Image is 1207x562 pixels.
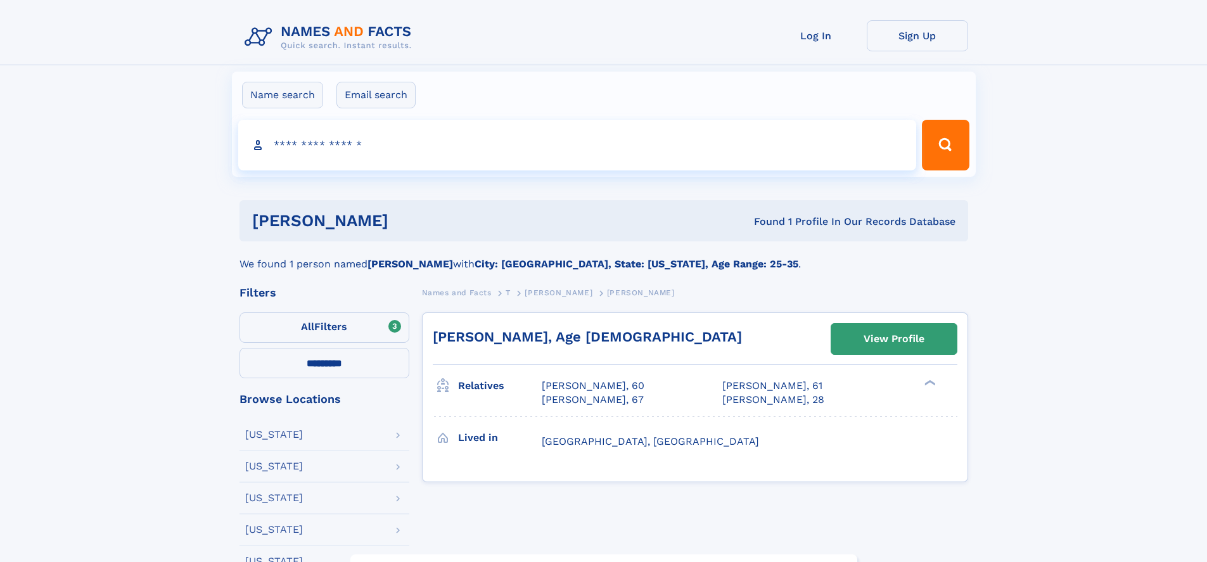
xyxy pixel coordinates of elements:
div: Found 1 Profile In Our Records Database [571,215,955,229]
a: [PERSON_NAME], 61 [722,379,822,393]
button: Search Button [922,120,969,170]
a: Sign Up [867,20,968,51]
label: Email search [336,82,416,108]
label: Filters [239,312,409,343]
span: [PERSON_NAME] [525,288,592,297]
div: Browse Locations [239,393,409,405]
div: We found 1 person named with . [239,241,968,272]
a: T [506,284,511,300]
a: [PERSON_NAME] [525,284,592,300]
div: View Profile [864,324,924,354]
a: [PERSON_NAME], 67 [542,393,644,407]
span: [GEOGRAPHIC_DATA], [GEOGRAPHIC_DATA] [542,435,759,447]
div: [US_STATE] [245,461,303,471]
img: Logo Names and Facts [239,20,422,54]
h3: Lived in [458,427,542,449]
a: Log In [765,20,867,51]
div: [US_STATE] [245,493,303,503]
span: T [506,288,511,297]
b: [PERSON_NAME] [367,258,453,270]
a: View Profile [831,324,957,354]
div: Filters [239,287,409,298]
div: ❯ [921,379,936,387]
input: search input [238,120,917,170]
a: [PERSON_NAME], 28 [722,393,824,407]
span: [PERSON_NAME] [607,288,675,297]
div: [US_STATE] [245,430,303,440]
a: [PERSON_NAME], 60 [542,379,644,393]
h1: [PERSON_NAME] [252,213,572,229]
h3: Relatives [458,375,542,397]
span: All [301,321,314,333]
div: [US_STATE] [245,525,303,535]
a: Names and Facts [422,284,492,300]
a: [PERSON_NAME], Age [DEMOGRAPHIC_DATA] [433,329,742,345]
label: Name search [242,82,323,108]
b: City: [GEOGRAPHIC_DATA], State: [US_STATE], Age Range: 25-35 [475,258,798,270]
